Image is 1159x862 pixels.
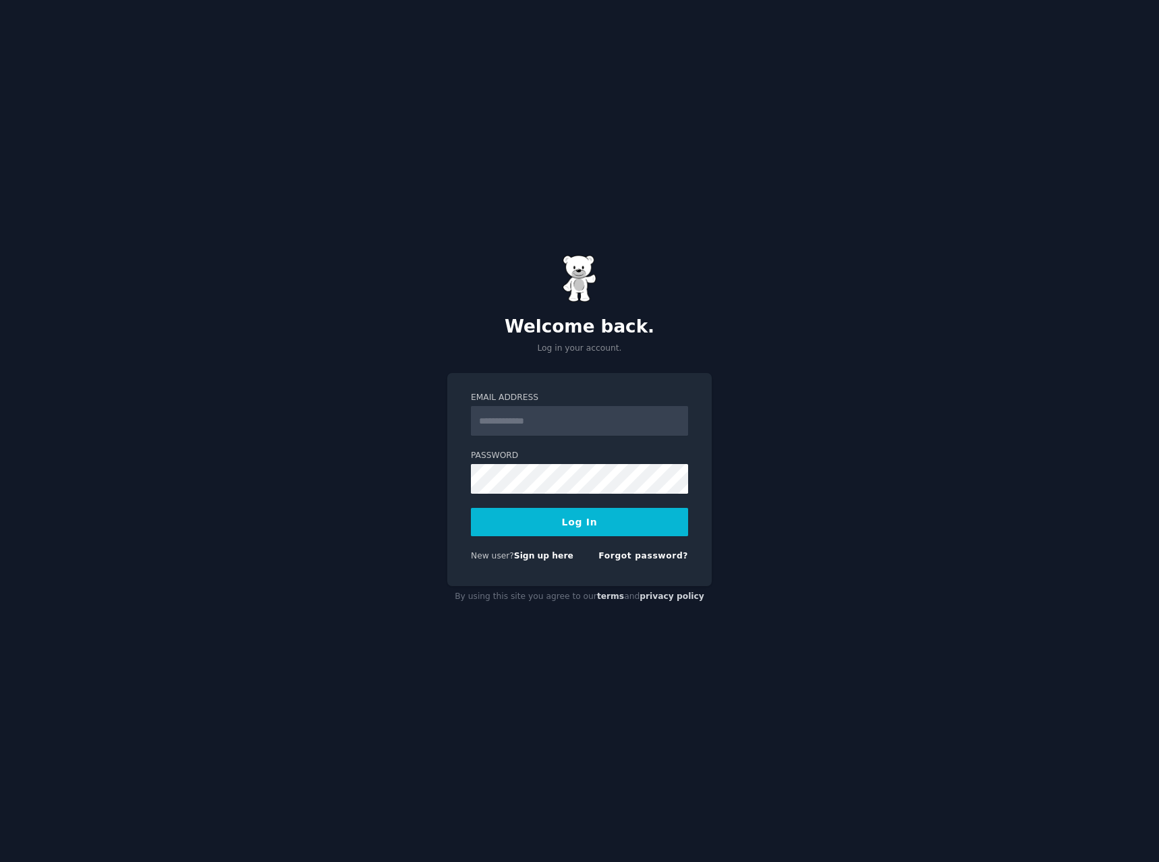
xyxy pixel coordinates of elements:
h2: Welcome back. [447,316,712,338]
a: terms [597,592,624,601]
span: New user? [471,551,514,561]
button: Log In [471,508,688,536]
label: Email Address [471,392,688,404]
label: Password [471,450,688,462]
img: Gummy Bear [563,255,596,302]
a: privacy policy [640,592,704,601]
p: Log in your account. [447,343,712,355]
div: By using this site you agree to our and [447,586,712,608]
a: Forgot password? [598,551,688,561]
a: Sign up here [514,551,573,561]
